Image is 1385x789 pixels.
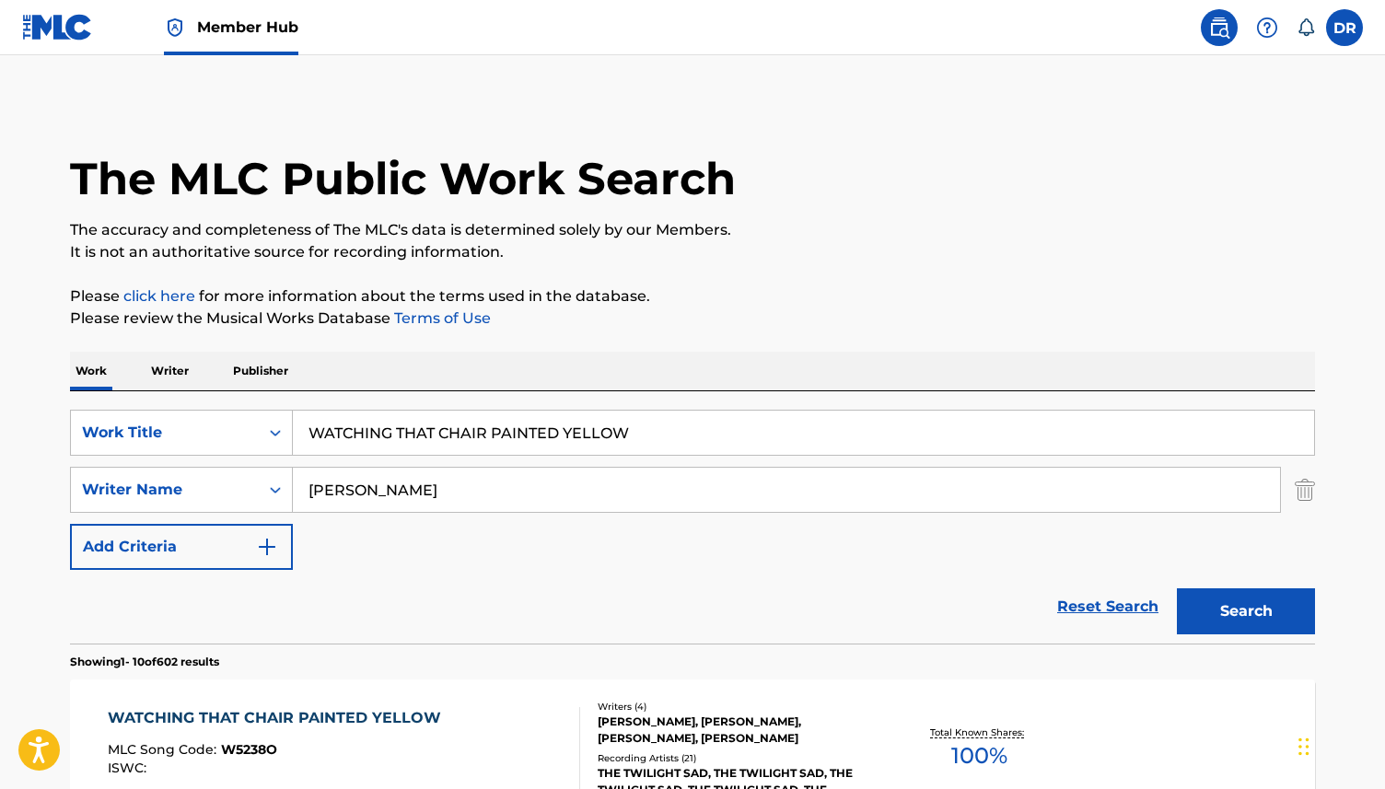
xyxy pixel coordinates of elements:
[221,741,277,758] span: W5238O
[1295,467,1315,513] img: Delete Criterion
[598,751,876,765] div: Recording Artists ( 21 )
[70,654,219,670] p: Showing 1 - 10 of 602 results
[1177,588,1315,634] button: Search
[108,760,151,776] span: ISWC :
[70,524,293,570] button: Add Criteria
[1326,9,1363,46] div: User Menu
[108,741,221,758] span: MLC Song Code :
[598,714,876,747] div: [PERSON_NAME], [PERSON_NAME], [PERSON_NAME], [PERSON_NAME]
[70,410,1315,644] form: Search Form
[82,422,248,444] div: Work Title
[123,287,195,305] a: click here
[70,307,1315,330] p: Please review the Musical Works Database
[197,17,298,38] span: Member Hub
[1201,9,1238,46] a: Public Search
[1256,17,1278,39] img: help
[108,707,450,729] div: WATCHING THAT CHAIR PAINTED YELLOW
[390,309,491,327] a: Terms of Use
[145,352,194,390] p: Writer
[598,700,876,714] div: Writers ( 4 )
[930,725,1029,739] p: Total Known Shares:
[1297,18,1315,37] div: Notifications
[70,151,736,206] h1: The MLC Public Work Search
[70,241,1315,263] p: It is not an authoritative source for recording information.
[1293,701,1385,789] iframe: Chat Widget
[70,285,1315,307] p: Please for more information about the terms used in the database.
[82,479,248,501] div: Writer Name
[22,14,93,41] img: MLC Logo
[227,352,294,390] p: Publisher
[1208,17,1230,39] img: search
[1048,586,1168,627] a: Reset Search
[70,219,1315,241] p: The accuracy and completeness of The MLC's data is determined solely by our Members.
[1298,719,1309,774] div: Drag
[164,17,186,39] img: Top Rightsholder
[1333,512,1385,660] iframe: Resource Center
[1249,9,1286,46] div: Help
[70,352,112,390] p: Work
[951,739,1007,772] span: 100 %
[256,536,278,558] img: 9d2ae6d4665cec9f34b9.svg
